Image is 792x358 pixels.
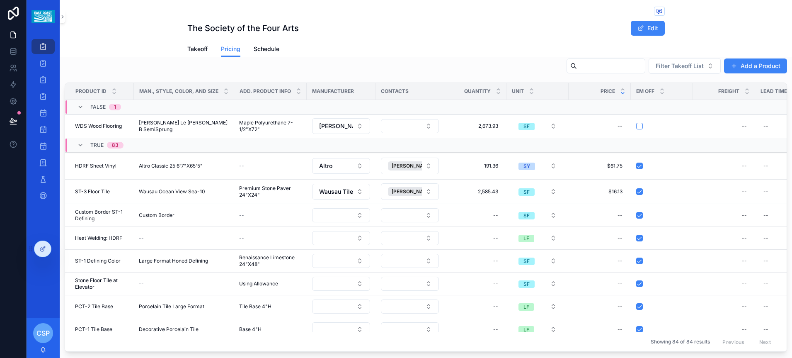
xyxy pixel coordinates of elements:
[618,212,622,219] div: --
[763,212,768,219] div: --
[724,58,787,73] button: Add a Product
[493,326,498,333] div: --
[75,188,110,195] span: ST-3 Floor Tile
[239,235,244,241] span: --
[239,280,278,287] span: Using Allowance
[493,235,498,241] div: --
[239,326,262,333] span: Base 4"H
[523,326,529,334] div: LF
[453,123,498,129] span: 2,673.93
[464,88,491,95] span: Quantity
[651,339,710,345] span: Showing 84 of 84 results
[312,88,354,95] span: Manufacturer
[114,104,116,110] div: 1
[75,209,129,222] span: Custom Border ST-1 Defining
[618,326,622,333] div: --
[718,88,739,95] span: Freight
[523,188,530,196] div: SF
[523,258,530,265] div: SF
[187,22,299,34] h1: The Society of the Four Arts
[512,184,563,199] button: Select Button
[512,158,563,173] button: Select Button
[312,158,370,174] button: Select Button
[493,280,498,287] div: --
[388,161,445,170] button: Unselect 678
[27,33,60,214] div: scrollable content
[139,212,174,219] span: Custom Border
[618,235,622,241] div: --
[392,163,433,169] span: [PERSON_NAME]
[221,45,240,53] span: Pricing
[493,212,498,219] div: --
[523,303,529,311] div: LF
[763,326,768,333] div: --
[577,188,622,195] span: $16.13
[493,258,498,264] div: --
[312,322,370,336] button: Select Button
[240,88,291,95] span: Add. Product Info
[453,188,498,195] span: 2,585.43
[254,45,279,53] span: Schedule
[75,258,121,264] span: ST-1 Defining Color
[75,123,122,129] span: WDS Wood Flooring
[392,188,433,195] span: [PERSON_NAME]
[239,303,271,310] span: Tile Base 4"H
[75,326,112,333] span: PCT-1 Tile Base
[239,212,244,219] span: --
[139,258,208,264] span: Large Format Honed Defining
[381,322,439,336] button: Select Button
[523,235,529,242] div: LF
[75,235,122,241] span: Heat Welding: HDRF
[139,88,218,95] span: Man., Style, Color, and Size
[512,253,563,268] button: Select Button
[187,45,208,53] span: Takeoff
[763,280,768,287] div: --
[512,299,563,314] button: Select Button
[512,231,563,246] button: Select Button
[656,62,704,70] span: Filter Takeoff List
[31,10,54,23] img: App logo
[631,21,665,36] button: Edit
[763,163,768,169] div: --
[75,303,113,310] span: PCT-2 Tile Base
[618,258,622,264] div: --
[742,303,747,310] div: --
[139,303,204,310] span: Porcelain Tile Large Format
[512,276,563,291] button: Select Button
[312,300,370,314] button: Select Button
[381,277,439,291] button: Select Button
[312,231,370,245] button: Select Button
[381,119,439,133] button: Select Button
[239,163,244,169] span: --
[312,277,370,291] button: Select Button
[239,185,302,198] span: Premium Stone Paver 24"X24"
[239,254,302,268] span: Renaissance Limestone 24"X48"
[512,322,563,337] button: Select Button
[742,123,747,129] div: --
[139,235,144,241] span: --
[139,188,205,195] span: Wausau Ocean View Sea-10
[75,277,129,290] span: Stone Floor Tile at Elevator
[90,142,104,149] span: TRUE
[312,208,370,222] button: Select Button
[319,162,332,170] span: Altro
[742,280,747,287] div: --
[381,158,439,174] button: Select Button
[763,303,768,310] div: --
[742,258,747,264] div: --
[381,208,439,222] button: Select Button
[312,118,370,134] button: Select Button
[75,163,116,169] span: HDRF Sheet Vinyl
[763,123,768,129] div: --
[388,187,445,196] button: Unselect 352
[601,88,615,95] span: Price
[254,41,279,58] a: Schedule
[239,119,302,133] span: Maple Polyurethane 7-1/2"X72"
[381,88,409,95] span: Contacts
[139,280,144,287] span: --
[742,188,747,195] div: --
[381,231,439,245] button: Select Button
[763,258,768,264] div: --
[381,300,439,314] button: Select Button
